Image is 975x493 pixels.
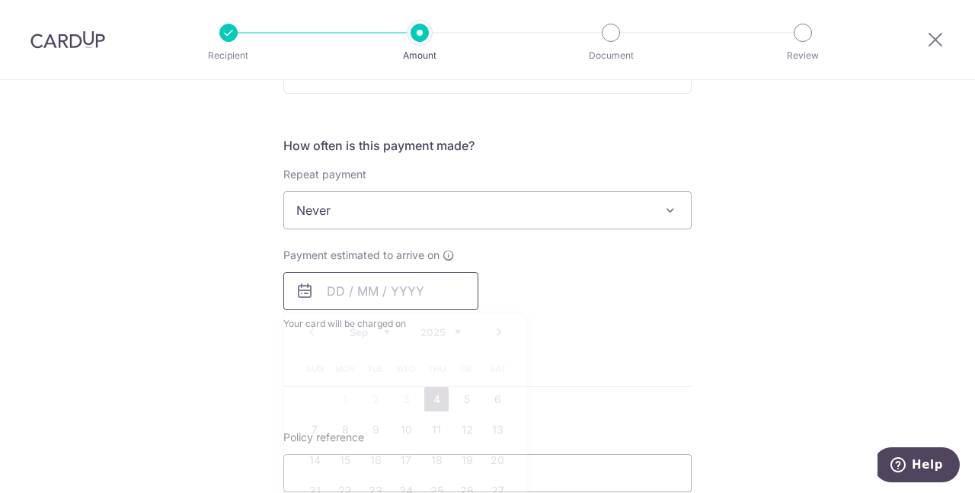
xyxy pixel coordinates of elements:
a: 5 [455,387,479,411]
span: Payment estimated to arrive on [283,248,440,263]
a: 15 [333,448,357,472]
a: 16 [363,448,388,472]
p: Review [746,48,859,63]
span: Thursday [424,357,449,381]
a: 6 [485,387,510,411]
a: 10 [394,418,418,442]
a: 4 [424,387,449,411]
span: Never [284,192,691,229]
a: 7 [302,418,327,442]
a: 14 [302,448,327,472]
span: Wednesday [394,357,418,381]
p: Document [555,48,667,63]
span: Never [283,191,692,229]
a: 18 [424,448,449,472]
iframe: Opens a widget where you can find more information [877,447,960,485]
span: Tuesday [363,357,388,381]
a: 19 [455,448,479,472]
a: 20 [485,448,510,472]
a: 9 [363,418,388,442]
a: 12 [455,418,479,442]
span: Saturday [485,357,510,381]
span: Sunday [302,357,327,381]
span: Friday [455,357,479,381]
a: 11 [424,418,449,442]
p: Amount [363,48,476,63]
span: Monday [333,357,357,381]
a: 13 [485,418,510,442]
p: Recipient [172,48,285,63]
a: 8 [333,418,357,442]
img: CardUp [30,30,105,49]
label: Repeat payment [283,167,366,182]
a: Next [490,323,508,341]
input: DD / MM / YYYY [283,272,478,310]
h5: How often is this payment made? [283,136,692,155]
a: 17 [394,448,418,472]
